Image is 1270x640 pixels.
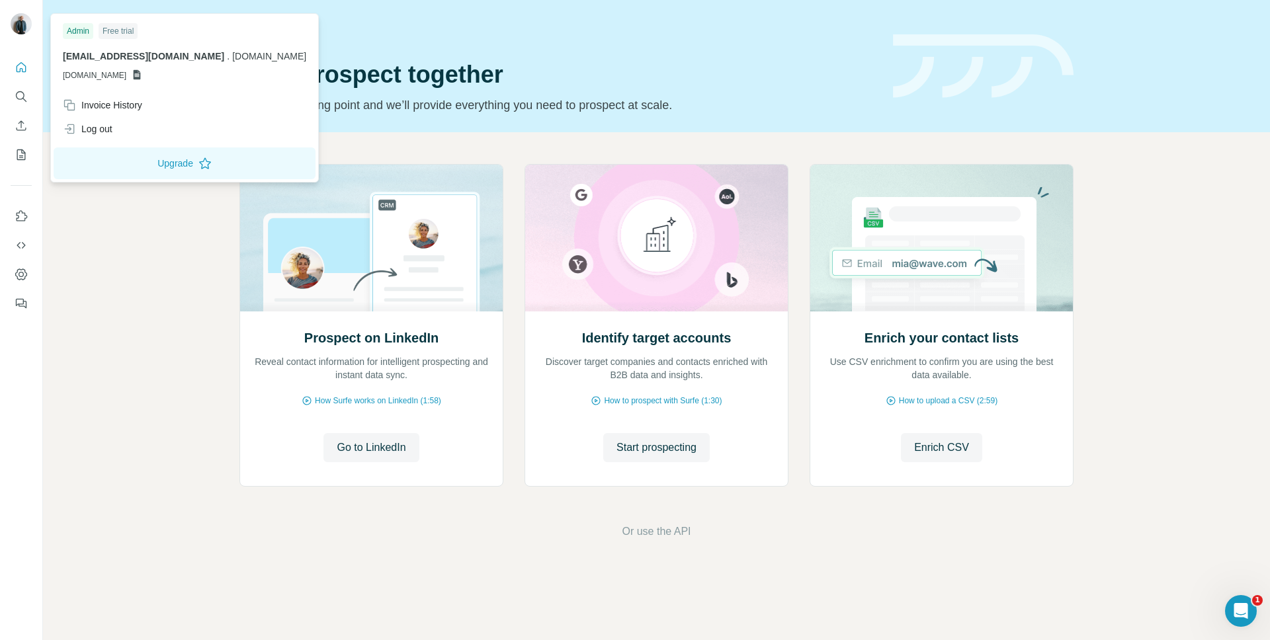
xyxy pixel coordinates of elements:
[865,329,1019,347] h2: Enrich your contact lists
[63,69,126,81] span: [DOMAIN_NAME]
[893,34,1074,99] img: banner
[239,165,503,311] img: Prospect on LinkedIn
[914,440,969,456] span: Enrich CSV
[232,51,306,61] span: [DOMAIN_NAME]
[604,395,722,407] span: How to prospect with Surfe (1:30)
[239,24,877,38] div: Quick start
[239,61,877,88] h1: Let’s prospect together
[582,329,732,347] h2: Identify target accounts
[11,204,32,228] button: Use Surfe on LinkedIn
[622,524,691,540] button: Or use the API
[11,114,32,138] button: Enrich CSV
[899,395,997,407] span: How to upload a CSV (2:59)
[99,23,138,39] div: Free trial
[253,355,489,381] p: Reveal contact information for intelligent prospecting and instant data sync.
[11,143,32,167] button: My lists
[323,433,419,462] button: Go to LinkedIn
[337,440,405,456] span: Go to LinkedIn
[538,355,775,381] p: Discover target companies and contacts enriched with B2B data and insights.
[63,51,224,61] span: [EMAIL_ADDRESS][DOMAIN_NAME]
[54,147,316,179] button: Upgrade
[11,56,32,79] button: Quick start
[63,99,142,112] div: Invoice History
[63,122,112,136] div: Log out
[11,292,32,315] button: Feedback
[227,51,230,61] span: .
[901,433,982,462] button: Enrich CSV
[63,23,93,39] div: Admin
[11,262,32,286] button: Dashboard
[1252,595,1263,606] span: 1
[11,85,32,108] button: Search
[239,96,877,114] p: Pick your starting point and we’ll provide everything you need to prospect at scale.
[11,13,32,34] img: Avatar
[810,165,1074,311] img: Enrich your contact lists
[603,433,710,462] button: Start prospecting
[315,395,441,407] span: How Surfe works on LinkedIn (1:58)
[304,329,439,347] h2: Prospect on LinkedIn
[11,233,32,257] button: Use Surfe API
[616,440,697,456] span: Start prospecting
[525,165,788,311] img: Identify target accounts
[824,355,1060,381] p: Use CSV enrichment to confirm you are using the best data available.
[1225,595,1257,627] iframe: Intercom live chat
